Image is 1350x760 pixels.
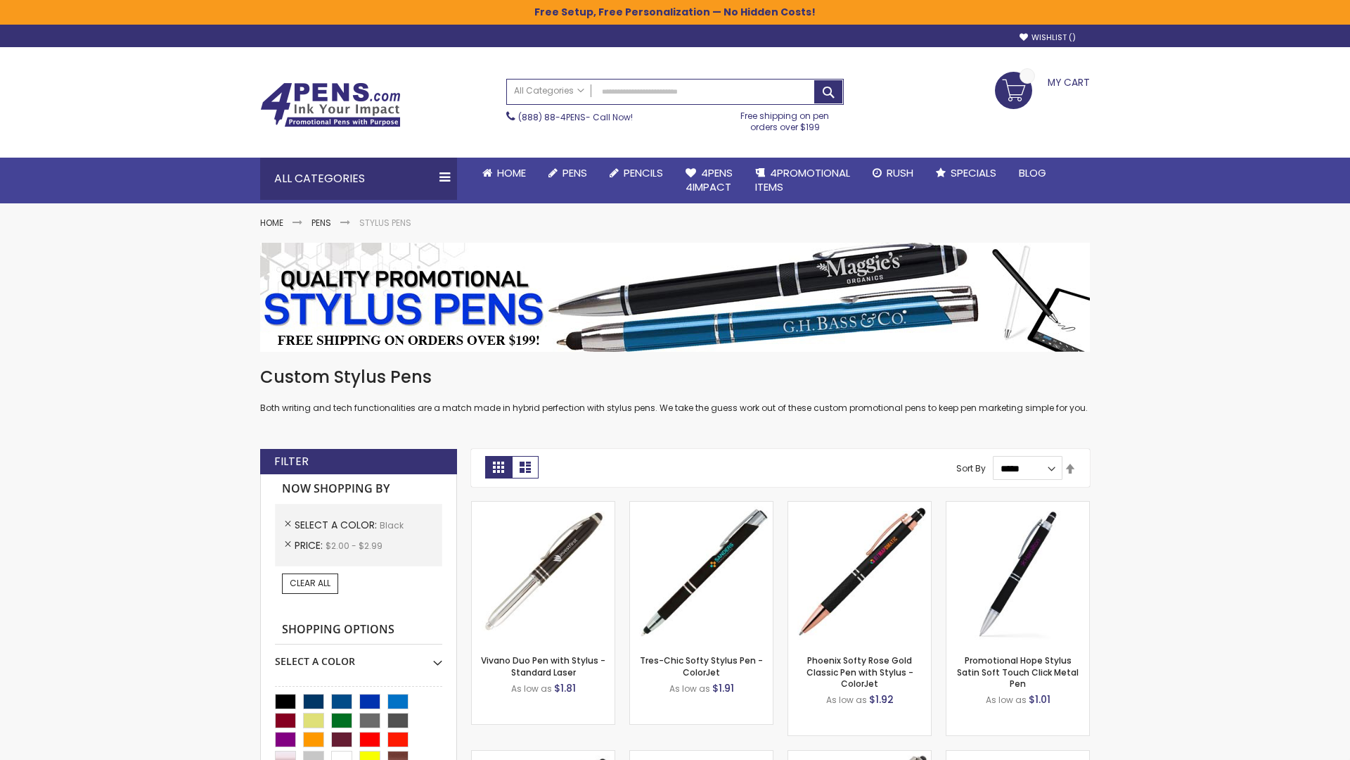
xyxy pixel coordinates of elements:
img: Stylus Pens [260,243,1090,352]
div: Both writing and tech functionalities are a match made in hybrid perfection with stylus pens. We ... [260,366,1090,414]
span: Blog [1019,165,1046,180]
a: Pens [537,158,598,189]
span: 4PROMOTIONAL ITEMS [755,165,850,194]
span: $1.81 [554,681,576,695]
a: Pens [311,217,331,229]
a: Tres-Chic Softy Stylus Pen - ColorJet-Black [630,501,773,513]
div: All Categories [260,158,457,200]
label: Sort By [956,462,986,474]
a: Promotional Hope Stylus Satin Soft Touch Click Metal Pen-Black [946,501,1089,513]
span: As low as [669,683,710,695]
span: - Call Now! [518,111,633,123]
span: $1.92 [869,692,894,707]
a: Phoenix Softy Rose Gold Classic Pen with Stylus - ColorJet-Black [788,501,931,513]
a: Rush [861,158,925,189]
a: Tres-Chic Softy Stylus Pen - ColorJet [640,654,763,678]
strong: Grid [485,456,512,479]
span: Specials [951,165,996,180]
span: Price [295,538,326,552]
span: Clear All [290,577,330,589]
span: As low as [986,694,1027,706]
a: Blog [1008,158,1057,189]
strong: Stylus Pens [359,217,411,229]
img: 4Pens Custom Pens and Promotional Products [260,82,401,127]
div: Select A Color [275,645,442,669]
a: Home [260,217,283,229]
img: Promotional Hope Stylus Satin Soft Touch Click Metal Pen-Black [946,502,1089,645]
span: Pencils [624,165,663,180]
a: 4Pens4impact [674,158,744,203]
a: Vivano Duo Pen with Stylus - Standard Laser [481,654,605,678]
a: Home [471,158,537,189]
a: 4PROMOTIONALITEMS [744,158,861,203]
span: As low as [826,694,867,706]
a: Pencils [598,158,674,189]
img: Vivano Duo Pen with Stylus - Standard Laser-Black [472,502,615,645]
span: $1.91 [712,681,734,695]
a: All Categories [507,80,591,103]
strong: Now Shopping by [275,474,442,504]
span: $1.01 [1029,692,1050,707]
span: Rush [887,165,913,180]
span: 4Pens 4impact [686,165,733,194]
span: $2.00 - $2.99 [326,540,382,552]
strong: Shopping Options [275,615,442,645]
a: Wishlist [1020,32,1076,43]
img: Phoenix Softy Rose Gold Classic Pen with Stylus - ColorJet-Black [788,502,931,645]
a: Phoenix Softy Rose Gold Classic Pen with Stylus - ColorJet [806,654,913,689]
a: Promotional Hope Stylus Satin Soft Touch Click Metal Pen [957,654,1079,689]
div: Free shipping on pen orders over $199 [726,105,844,133]
span: As low as [511,683,552,695]
span: Home [497,165,526,180]
a: Specials [925,158,1008,189]
h1: Custom Stylus Pens [260,366,1090,388]
a: Clear All [282,574,338,593]
a: Vivano Duo Pen with Stylus - Standard Laser-Black [472,501,615,513]
strong: Filter [274,454,309,469]
span: All Categories [514,85,584,96]
span: Pens [562,165,587,180]
img: Tres-Chic Softy Stylus Pen - ColorJet-Black [630,502,773,645]
a: (888) 88-4PENS [518,111,586,123]
span: Select A Color [295,518,380,532]
span: Black [380,519,404,531]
